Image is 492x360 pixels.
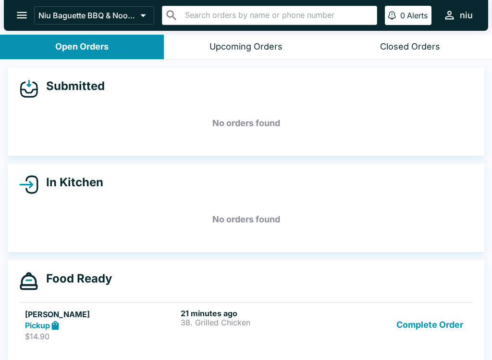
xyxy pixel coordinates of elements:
[25,309,177,320] h5: [PERSON_NAME]
[182,9,373,22] input: Search orders by name or phone number
[460,10,473,21] div: niu
[181,309,332,318] h6: 21 minutes ago
[439,5,477,26] button: niu
[19,202,473,237] h5: No orders found
[34,6,154,25] button: Niu Baguette BBQ & Noodle Soup
[181,318,332,327] p: 38. Grilled Chicken
[393,309,467,342] button: Complete Order
[209,41,283,52] div: Upcoming Orders
[400,11,405,20] p: 0
[19,302,473,347] a: [PERSON_NAME]Pickup$14.9021 minutes ago38. Grilled ChickenComplete Order
[38,271,112,286] h4: Food Ready
[25,332,177,341] p: $14.90
[38,11,136,20] p: Niu Baguette BBQ & Noodle Soup
[380,41,440,52] div: Closed Orders
[25,321,50,330] strong: Pickup
[55,41,109,52] div: Open Orders
[38,79,105,93] h4: Submitted
[407,11,428,20] p: Alerts
[19,106,473,141] h5: No orders found
[38,175,103,190] h4: In Kitchen
[10,3,34,27] button: open drawer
